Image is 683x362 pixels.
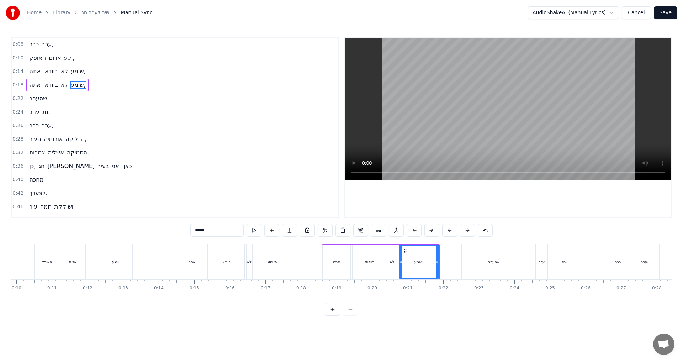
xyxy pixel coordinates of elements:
div: שהערב [488,259,499,264]
span: אורותיה [43,135,64,143]
span: אתה [28,81,41,89]
div: כבר [615,259,621,264]
a: Library [53,9,70,16]
div: 0:12 [83,285,92,291]
span: לא [60,81,69,89]
div: 0:13 [118,285,128,291]
div: ערב [539,259,545,264]
div: 0:25 [545,285,555,291]
span: כאן [123,162,133,170]
span: אתה [28,67,41,75]
div: 0:15 [190,285,199,291]
div: 0:20 [367,285,377,291]
div: בוודאי [365,259,375,264]
span: 0:46 [12,203,23,210]
div: 0:22 [439,285,448,291]
div: 0:16 [225,285,235,291]
span: מחכה [28,175,44,184]
div: שומע, [268,259,277,264]
span: עיר [28,203,38,211]
div: 0:24 [510,285,519,291]
div: 0:26 [581,285,591,291]
span: כבר [28,40,39,48]
div: בוודאי [222,259,231,264]
span: ריבועי [28,216,44,224]
span: ואני [111,162,121,170]
span: הדליקה, [65,135,88,143]
span: חג [38,162,45,170]
span: 0:22 [12,95,23,102]
div: אדום [69,259,77,264]
span: 0:24 [12,109,23,116]
span: העיר [28,135,42,143]
div: 0:14 [154,285,164,291]
div: חג. [562,259,567,264]
span: שהערב [28,94,48,103]
span: 0:10 [12,54,23,62]
span: 0:32 [12,149,23,156]
span: אשליה [47,148,65,157]
span: Manual Sync [121,9,153,16]
span: כבר [28,121,39,130]
span: חמה [39,203,52,211]
span: [PERSON_NAME] [47,162,95,170]
span: שומע, [70,67,86,75]
div: ערב, [641,259,648,264]
div: אתה [333,259,340,264]
span: בוודאי [43,67,59,75]
a: פתח צ'אט [653,334,674,355]
div: 0:10 [12,285,21,291]
span: מדלקת [63,216,82,224]
img: youka [6,6,20,20]
span: ושוקקת [54,203,74,211]
button: Save [654,6,677,19]
div: 0:17 [261,285,270,291]
a: Home [27,9,42,16]
span: חג. [42,108,51,116]
a: שיר לערב חג [82,9,110,16]
div: 0:23 [474,285,484,291]
span: לצעדך. [28,189,48,197]
span: 0:36 [12,163,23,170]
div: שומע, [414,259,424,264]
span: ערב [28,108,40,116]
span: ערב, [41,40,54,48]
div: 0:11 [47,285,57,291]
span: 0:51 [12,217,23,224]
span: ערב, [41,121,54,130]
div: 0:19 [332,285,341,291]
div: 0:21 [403,285,413,291]
span: הסמיקה, [66,148,90,157]
button: Cancel [622,6,651,19]
span: 0:14 [12,68,23,75]
span: צמרות [28,148,46,157]
span: 0:28 [12,136,23,143]
span: 0:26 [12,122,23,129]
span: אדום [48,54,62,62]
span: 0:42 [12,190,23,197]
span: שומע, [70,81,86,89]
div: 0:27 [616,285,626,291]
div: 0:18 [296,285,306,291]
span: 0:08 [12,41,23,48]
span: בעיר [97,162,110,170]
div: ויגע, [112,259,119,264]
span: בוודאי [43,81,59,89]
div: אתה [188,259,195,264]
div: האופק [42,259,52,264]
span: האופק [28,54,47,62]
div: לא [247,259,251,264]
span: 0:40 [12,176,23,183]
nav: breadcrumb [27,9,153,16]
span: 0:18 [12,82,23,89]
div: לא [390,259,394,264]
span: לא [60,67,69,75]
span: כן, [28,162,36,170]
span: זהביה [46,216,61,224]
span: ויגע, [63,54,75,62]
div: 0:28 [652,285,662,291]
